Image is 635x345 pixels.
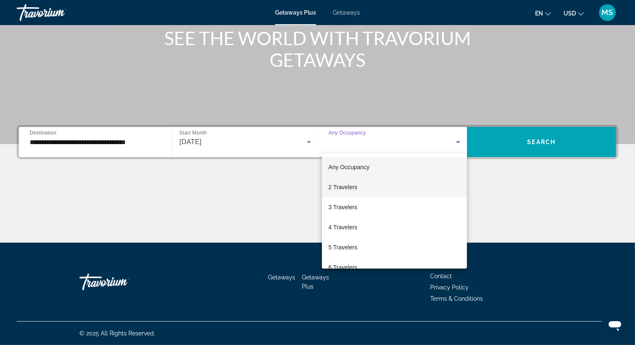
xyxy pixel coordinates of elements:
span: 3 Travelers [329,202,357,212]
span: 5 Travelers [329,242,357,252]
span: 4 Travelers [329,222,357,232]
span: 6 Travelers [329,262,357,272]
iframe: Button to launch messaging window [602,312,628,338]
span: 2 Travelers [329,182,357,192]
span: Any Occupancy [329,164,370,170]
